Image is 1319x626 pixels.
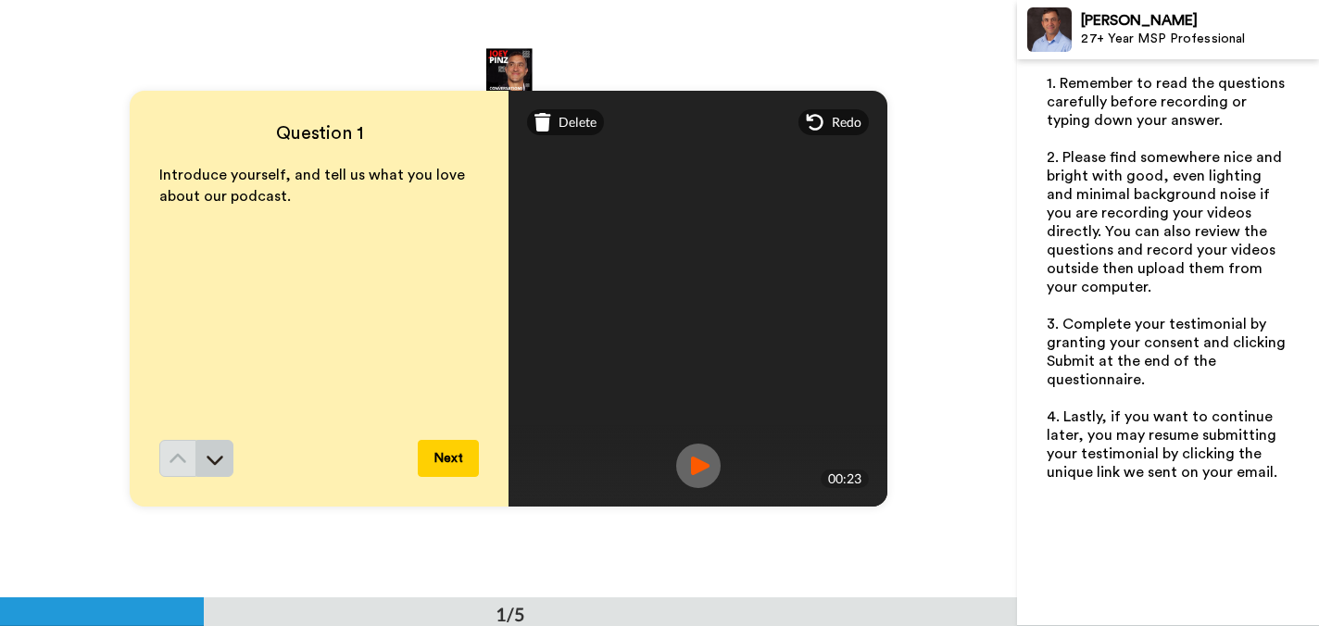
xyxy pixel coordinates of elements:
div: 27+ Year MSP Professional [1081,31,1318,47]
span: 3. Complete your testimonial by granting your consent and clicking Submit at the end of the quest... [1047,317,1289,387]
span: 1. Remember to read the questions carefully before recording or typing down your answer. [1047,76,1288,128]
h4: Question 1 [159,120,479,146]
span: 4. Lastly, if you want to continue later, you may resume submitting your testimonial by clicking ... [1047,409,1280,480]
span: 2. Please find somewhere nice and bright with good, even lighting and minimal background noise if... [1047,150,1286,294]
span: Delete [559,113,597,131]
div: Delete [527,109,604,135]
div: [PERSON_NAME] [1081,12,1318,30]
div: Redo [798,109,869,135]
span: Redo [832,113,861,131]
button: Next [418,440,479,477]
span: Introduce yourself, and tell us what you love about our podcast. [159,168,469,204]
img: ic_record_play.svg [676,444,721,488]
div: 00:23 [821,469,869,488]
img: Profile Image [1027,7,1072,52]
